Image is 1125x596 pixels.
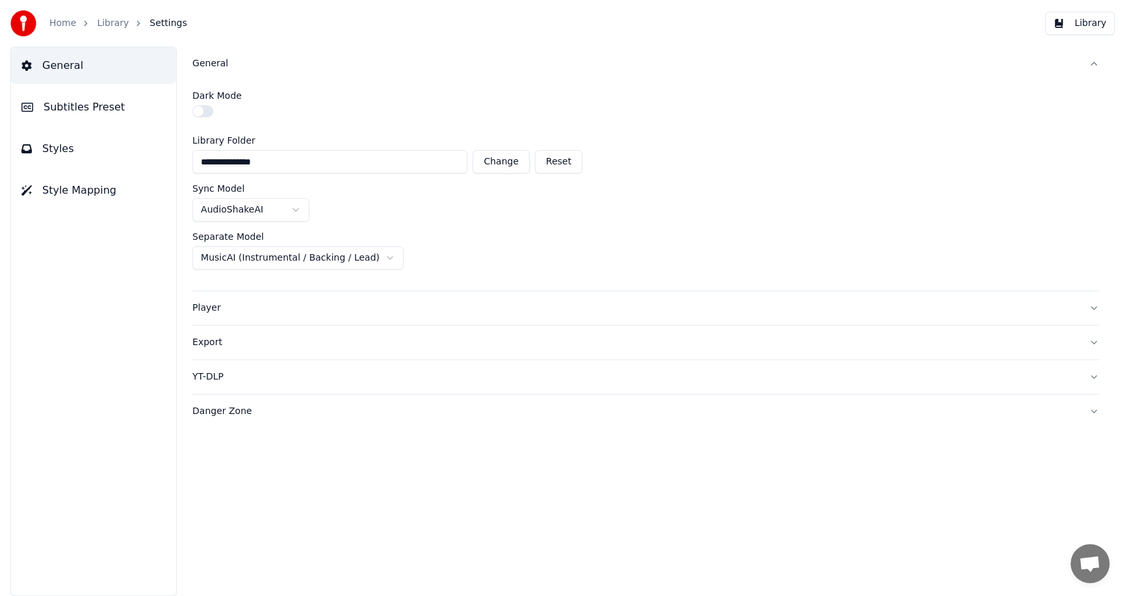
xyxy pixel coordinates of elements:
[1070,544,1109,583] a: Open chat
[97,17,129,30] a: Library
[11,172,176,209] button: Style Mapping
[472,150,530,174] button: Change
[192,184,244,193] label: Sync Model
[192,81,1099,291] div: General
[192,405,1078,418] div: Danger Zone
[49,17,187,30] nav: breadcrumb
[1045,12,1115,35] button: Library
[192,370,1078,383] div: YT-DLP
[192,91,242,100] label: Dark Mode
[11,89,176,125] button: Subtitles Preset
[192,336,1078,349] div: Export
[192,232,264,241] label: Separate Model
[192,302,1078,315] div: Player
[49,17,76,30] a: Home
[42,183,116,198] span: Style Mapping
[11,47,176,84] button: General
[192,57,1078,70] div: General
[11,131,176,167] button: Styles
[192,360,1099,394] button: YT-DLP
[42,58,83,73] span: General
[149,17,187,30] span: Settings
[10,10,36,36] img: youka
[192,395,1099,428] button: Danger Zone
[192,47,1099,81] button: General
[44,99,125,115] span: Subtitles Preset
[42,141,74,157] span: Styles
[192,136,582,145] label: Library Folder
[192,291,1099,325] button: Player
[535,150,582,174] button: Reset
[192,326,1099,359] button: Export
